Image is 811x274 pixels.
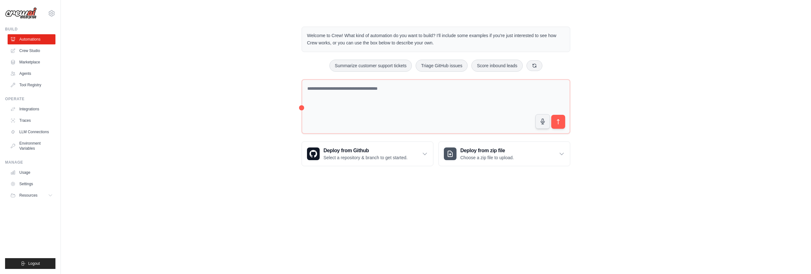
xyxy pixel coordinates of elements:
span: Logout [28,261,40,266]
a: Environment Variables [8,138,55,153]
button: Triage GitHub issues [416,60,468,72]
div: Manage [5,160,55,165]
button: Score inbound leads [471,60,523,72]
button: Summarize customer support tickets [329,60,412,72]
p: Welcome to Crew! What kind of automation do you want to build? I'll include some examples if you'... [307,32,565,47]
a: Usage [8,167,55,178]
button: Logout [5,258,55,269]
h3: Deploy from Github [323,147,407,154]
h3: Deploy from zip file [460,147,514,154]
div: Operate [5,96,55,101]
a: Automations [8,34,55,44]
p: Select a repository & branch to get started. [323,154,407,161]
img: Logo [5,7,37,19]
a: Crew Studio [8,46,55,56]
a: LLM Connections [8,127,55,137]
button: Resources [8,190,55,200]
div: Build [5,27,55,32]
a: Agents [8,68,55,79]
a: Integrations [8,104,55,114]
span: Resources [19,193,37,198]
a: Marketplace [8,57,55,67]
a: Tool Registry [8,80,55,90]
a: Traces [8,115,55,126]
p: Choose a zip file to upload. [460,154,514,161]
a: Settings [8,179,55,189]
